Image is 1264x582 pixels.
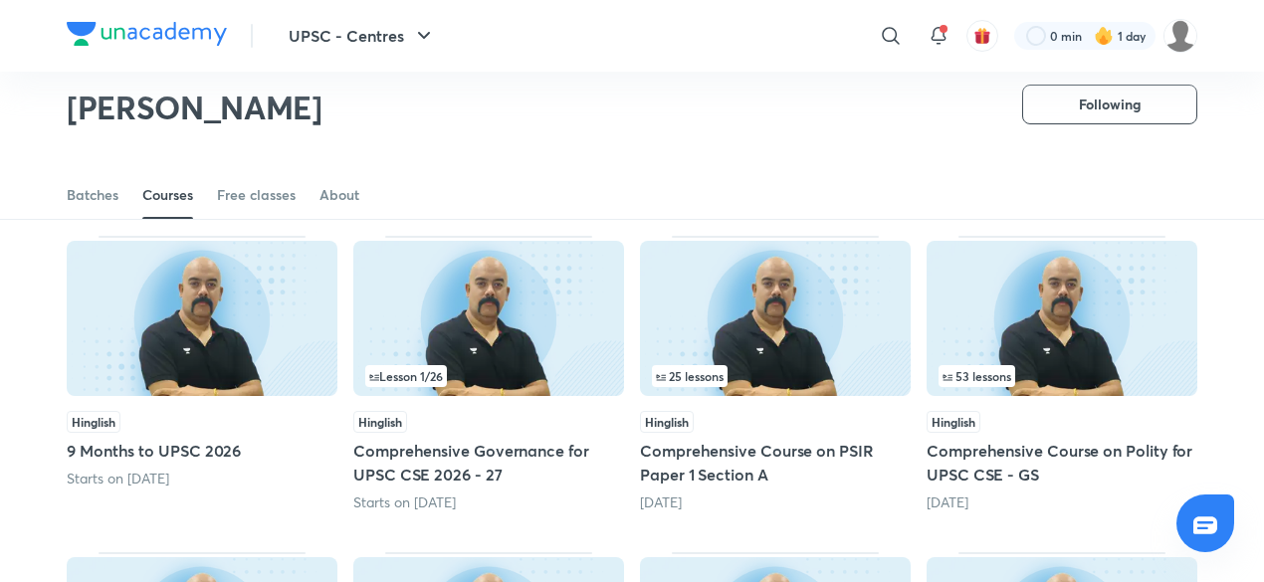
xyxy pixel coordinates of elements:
span: Hinglish [67,411,120,433]
img: Thumbnail [640,241,911,396]
img: Thumbnail [67,241,337,396]
h5: 9 Months to UPSC 2026 [67,439,337,463]
span: Lesson 1 / 26 [369,370,443,382]
img: SAKSHI AGRAWAL [1163,19,1197,53]
h5: Comprehensive Governance for UPSC CSE 2026 - 27 [353,439,624,486]
button: UPSC - Centres [277,16,448,56]
div: Starts on Sep 6 [353,492,624,512]
a: Courses [142,171,193,219]
div: infosection [365,365,612,387]
div: Comprehensive Course on Polity for UPSC CSE - GS [927,236,1197,512]
div: Free classes [217,185,296,205]
span: Hinglish [353,411,407,433]
button: avatar [966,20,998,52]
div: Comprehensive Governance for UPSC CSE 2026 - 27 [353,236,624,512]
img: streak [1094,26,1114,46]
div: Comprehensive Course on PSIR Paper 1 Section A [640,236,911,512]
img: Thumbnail [927,241,1197,396]
div: 1 month ago [927,492,1197,512]
h2: [PERSON_NAME] [67,88,322,127]
div: 9 Months to UPSC 2026 [67,236,337,512]
a: About [319,171,359,219]
h5: Comprehensive Course on Polity for UPSC CSE - GS [927,439,1197,486]
div: infosection [939,365,1185,387]
a: Company Logo [67,22,227,51]
img: Thumbnail [353,241,624,396]
h5: Comprehensive Course on PSIR Paper 1 Section A [640,439,911,486]
button: Following [1022,85,1197,124]
span: 53 lessons [943,370,1011,382]
div: infocontainer [939,365,1185,387]
div: left [365,365,612,387]
span: 25 lessons [656,370,724,382]
div: infosection [652,365,899,387]
div: infocontainer [365,365,612,387]
div: infocontainer [652,365,899,387]
div: Courses [142,185,193,205]
div: left [939,365,1185,387]
img: Company Logo [67,22,227,46]
div: Batches [67,185,118,205]
a: Free classes [217,171,296,219]
img: avatar [973,27,991,45]
span: Hinglish [640,411,694,433]
div: About [319,185,359,205]
div: Starts on Sep 8 [67,469,337,488]
span: Hinglish [927,411,980,433]
div: left [652,365,899,387]
a: Batches [67,171,118,219]
span: Following [1079,95,1141,114]
div: 3 days ago [640,492,911,512]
